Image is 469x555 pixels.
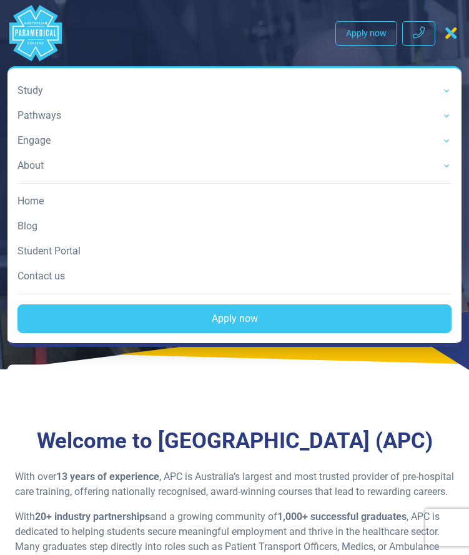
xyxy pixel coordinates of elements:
a: Blog [17,214,452,239]
h3: Welcome to [GEOGRAPHIC_DATA] (APC) [15,428,454,454]
a: Home [17,189,452,214]
strong: 1,000+ successful graduates [277,511,407,522]
a: Apply now [17,304,452,333]
p: With over , APC is Australia’s largest and most trusted provider of pre-hospital care training, o... [15,469,454,499]
a: Apply now [335,21,397,46]
a: Australian Paramedical College [7,5,64,61]
a: Student Portal [17,239,452,264]
a: About [17,153,452,178]
strong: 13 years of experience [56,471,159,482]
strong: 20+ industry partnerships [35,511,150,522]
a: Engage [17,128,452,153]
button: Toggle navigation [440,22,462,44]
a: Contact us [17,264,452,289]
a: Pathways [17,103,452,128]
a: Study [17,78,452,103]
